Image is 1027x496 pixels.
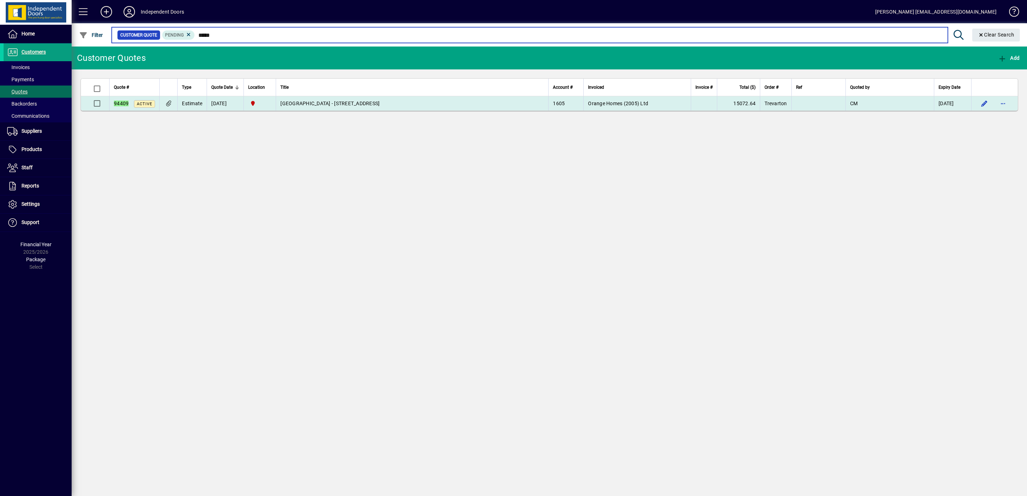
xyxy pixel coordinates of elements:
[998,55,1019,61] span: Add
[77,29,105,42] button: Filter
[765,83,778,91] span: Order #
[141,6,184,18] div: Independent Doors
[280,101,380,106] span: [GEOGRAPHIC_DATA] - [STREET_ADDRESS]
[120,31,157,39] span: Customer Quote
[4,73,72,86] a: Payments
[248,99,271,107] span: Christchurch
[7,89,28,94] span: Quotes
[939,83,967,91] div: Expiry Date
[796,83,802,91] span: Ref
[997,98,1009,109] button: More options
[4,86,72,98] a: Quotes
[850,83,930,91] div: Quoted by
[211,83,239,91] div: Quote Date
[248,83,265,91] span: Location
[978,32,1014,38] span: Clear Search
[739,83,756,91] span: Total ($)
[118,5,141,18] button: Profile
[4,141,72,159] a: Products
[77,52,146,64] div: Customer Quotes
[1004,1,1018,25] a: Knowledge Base
[21,219,39,225] span: Support
[979,98,990,109] button: Edit
[114,83,155,91] div: Quote #
[588,83,686,91] div: Invoiced
[280,83,289,91] span: Title
[4,195,72,213] a: Settings
[4,177,72,195] a: Reports
[850,101,858,106] span: CM
[165,33,184,38] span: Pending
[850,83,870,91] span: Quoted by
[280,83,544,91] div: Title
[875,6,997,18] div: [PERSON_NAME] [EMAIL_ADDRESS][DOMAIN_NAME]
[765,101,787,106] span: Trevarton
[248,83,271,91] div: Location
[695,83,713,91] span: Invoice #
[934,96,971,111] td: [DATE]
[996,52,1021,64] button: Add
[162,30,195,40] mat-chip: Pending Status: Pending
[21,201,40,207] span: Settings
[588,101,648,106] span: Orange Homes (2005) Ltd
[796,83,841,91] div: Ref
[553,83,579,91] div: Account #
[4,98,72,110] a: Backorders
[182,101,202,106] span: Estimate
[95,5,118,18] button: Add
[21,183,39,189] span: Reports
[939,83,960,91] span: Expiry Date
[20,242,52,247] span: Financial Year
[7,64,30,70] span: Invoices
[207,96,244,111] td: [DATE]
[7,77,34,82] span: Payments
[7,113,49,119] span: Communications
[765,83,787,91] div: Order #
[4,159,72,177] a: Staff
[21,128,42,134] span: Suppliers
[4,25,72,43] a: Home
[4,110,72,122] a: Communications
[4,61,72,73] a: Invoices
[588,83,604,91] span: Invoiced
[7,101,37,107] span: Backorders
[137,102,152,106] span: Active
[21,31,35,37] span: Home
[211,83,233,91] span: Quote Date
[79,32,103,38] span: Filter
[114,83,129,91] span: Quote #
[717,96,760,111] td: 15072.64
[21,146,42,152] span: Products
[21,165,33,170] span: Staff
[553,101,565,106] span: 1605
[182,83,191,91] span: Type
[26,257,45,262] span: Package
[4,122,72,140] a: Suppliers
[553,83,573,91] span: Account #
[21,49,46,55] span: Customers
[972,29,1020,42] button: Clear
[114,101,129,106] em: 94409
[4,214,72,232] a: Support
